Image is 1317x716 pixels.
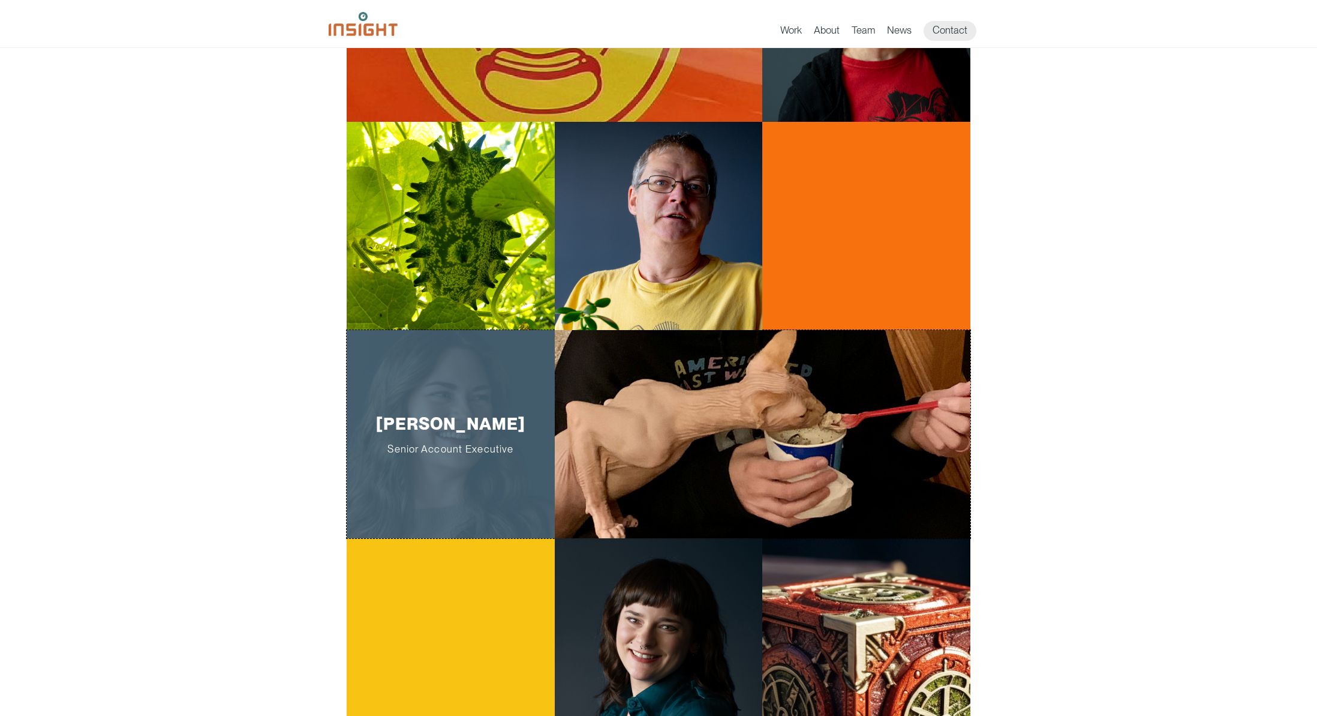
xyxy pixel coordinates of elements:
[365,443,536,455] span: Senior Account Executive
[814,24,840,41] a: About
[365,414,536,455] p: [PERSON_NAME]
[329,12,398,36] img: Insight Marketing Design
[555,122,763,330] img: Stuart Little
[347,330,970,538] a: Katrina Vyborny [PERSON_NAME]Senior Account Executive
[887,24,912,41] a: News
[780,21,988,41] nav: primary navigation menu
[780,24,802,41] a: Work
[852,24,875,41] a: Team
[347,122,970,330] a: Stuart Little
[924,21,976,41] a: Contact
